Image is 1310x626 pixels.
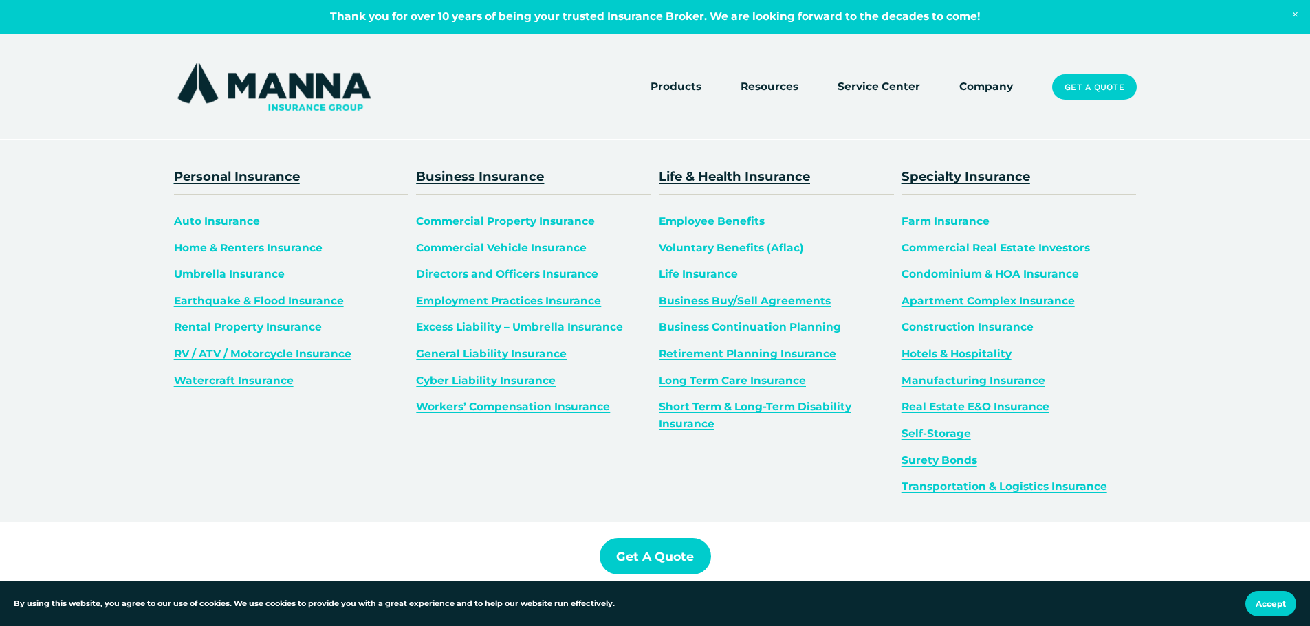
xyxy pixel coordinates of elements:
[659,168,810,184] a: Life & Health Insurance
[659,214,765,227] a: Employee Benefits
[174,320,322,333] a: Rental Property Insurance
[1052,74,1136,100] a: Get a Quote
[416,294,601,307] a: Employment Practices Insurance
[416,347,567,360] a: General Liability Insurance
[902,320,1034,333] a: Construction Insurance
[741,78,798,97] a: folder dropdown
[902,294,1075,307] a: Apartment Complex Insurance
[416,320,623,333] a: Excess Liability – Umbrella Insurance
[659,400,851,430] a: Short Term & Long-Term Disability Insurance
[659,347,836,360] a: Retirement Planning Insurance
[174,294,344,307] a: Earthquake & Flood Insurance
[1256,599,1286,609] span: Accept
[741,78,798,96] span: Resources
[416,241,587,254] a: Commercial Vehicle Insurance
[174,347,351,360] a: RV / ATV / Motorcycle Insurance
[416,374,556,387] a: Cyber Liability Insurance
[174,241,323,254] a: Home & Renters Insurance
[902,427,971,440] a: Self-Storage
[902,214,990,227] a: Farm Insurance
[651,78,701,97] a: folder dropdown
[659,320,841,333] a: Business Continuation Planning
[174,267,285,280] a: Umbrella Insurance
[14,598,615,610] p: By using this website, you agree to our use of cookies. We use cookies to provide you with a grea...
[959,78,1013,97] a: Company
[659,374,806,387] a: Long Term Care Insurance
[659,267,738,280] a: Life Insurance
[838,78,920,97] a: Service Center
[416,168,544,184] a: Business Insurance
[902,374,1045,387] a: Manufacturing Insurance
[600,538,711,574] a: Get a Quote
[416,400,610,413] a: Workers’ Compensation Insurance
[902,267,1079,280] a: Condominium & HOA Insurance
[651,78,701,96] span: Products
[174,214,260,227] a: Auto Insurance
[174,168,300,184] a: Personal Insurance
[1245,591,1296,616] button: Accept
[902,347,1012,360] a: Hotels & Hospitality
[902,454,977,467] a: Surety Bonds
[659,241,804,254] a: Voluntary Benefits (Aflac)
[902,480,1107,493] a: Transportation & Logistics Insurance
[902,168,1030,184] a: Specialty Insurance
[659,294,831,307] a: Business Buy/Sell Agreements
[902,400,1049,413] a: Real Estate E&O Insurance
[174,60,374,113] img: Manna Insurance Group
[174,374,294,387] a: Watercraft Insurance
[416,214,595,227] a: Commercial Property Insurance
[902,241,1090,254] a: Commercial Real Estate Investors
[416,267,598,280] a: Directors and Officers Insurance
